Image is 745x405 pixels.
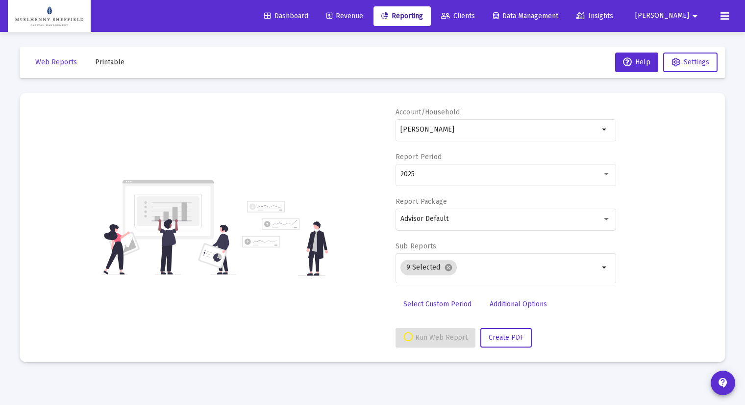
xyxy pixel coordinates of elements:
span: Dashboard [264,12,308,20]
a: Reporting [373,6,431,26]
img: reporting [101,179,236,276]
button: Web Reports [27,53,85,72]
label: Sub Reports [396,242,437,250]
span: Data Management [493,12,558,20]
input: Search or select an account or household [400,126,599,134]
span: 2025 [400,170,415,178]
span: Revenue [326,12,363,20]
span: [PERSON_NAME] [635,12,689,20]
a: Dashboard [256,6,316,26]
span: Printable [95,58,124,66]
span: Select Custom Period [403,300,472,308]
img: Dashboard [15,6,83,26]
mat-chip: 9 Selected [400,260,457,275]
a: Data Management [485,6,566,26]
button: Printable [87,53,132,72]
mat-icon: cancel [444,263,453,272]
label: Report Package [396,197,447,206]
span: Web Reports [35,58,77,66]
span: Insights [576,12,613,20]
span: Advisor Default [400,215,448,223]
a: Revenue [319,6,371,26]
button: Run Web Report [396,328,475,348]
span: Reporting [381,12,423,20]
button: Help [615,53,658,72]
mat-icon: arrow_drop_down [599,262,611,273]
span: Create PDF [489,333,523,342]
label: Report Period [396,153,442,161]
a: Insights [569,6,621,26]
button: Settings [663,53,718,72]
span: Clients [441,12,475,20]
span: Additional Options [490,300,547,308]
button: [PERSON_NAME] [623,6,713,26]
mat-chip-list: Selection [400,258,599,277]
span: Settings [684,58,709,66]
mat-icon: arrow_drop_down [689,6,701,26]
img: reporting-alt [242,201,328,276]
span: Help [623,58,650,66]
mat-icon: arrow_drop_down [599,124,611,135]
button: Create PDF [480,328,532,348]
label: Account/Household [396,108,460,116]
a: Clients [433,6,483,26]
span: Run Web Report [403,333,468,342]
mat-icon: contact_support [717,377,729,389]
